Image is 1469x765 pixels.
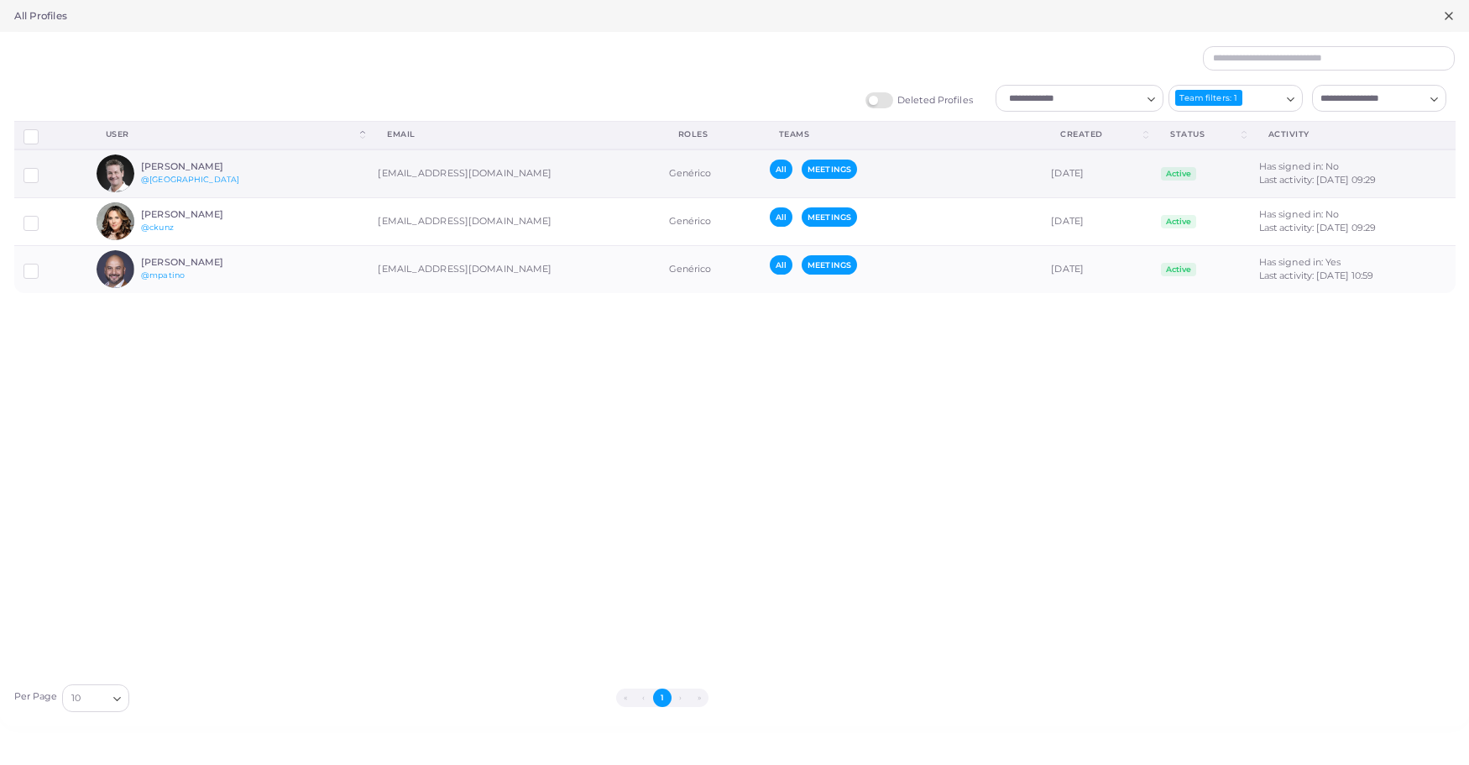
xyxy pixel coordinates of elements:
span: Last activity: [DATE] 10:59 [1259,270,1374,281]
td: [EMAIL_ADDRESS][DOMAIN_NAME] [369,245,659,293]
ul: Pagination [133,689,1190,707]
span: MEETINGS [802,255,857,275]
td: [EMAIL_ADDRESS][DOMAIN_NAME] [369,149,659,198]
div: Roles [678,128,742,140]
td: [DATE] [1042,245,1152,293]
input: Search for option [1315,89,1424,107]
span: Active [1161,215,1196,228]
div: Status [1170,128,1237,140]
td: Genérico [660,197,761,245]
h6: [PERSON_NAME] [141,257,264,268]
span: Last activity: [DATE] 09:29 [1259,174,1377,186]
div: Search for option [996,85,1163,112]
label: Deleted Profiles [865,92,973,108]
span: Has signed in: No [1259,208,1340,220]
span: All [770,160,792,179]
span: All [770,255,792,275]
div: Email [387,128,640,140]
div: Search for option [1168,85,1303,112]
div: Team filters: 1 [1175,90,1243,106]
span: Last activity: [DATE] 09:29 [1259,222,1377,233]
a: @[GEOGRAPHIC_DATA] [141,175,239,184]
input: Search for option [1244,89,1279,107]
td: Genérico [660,245,761,293]
td: [EMAIL_ADDRESS][DOMAIN_NAME] [369,197,659,245]
td: Genérico [660,149,761,198]
span: Has signed in: Yes [1259,256,1341,268]
span: MEETINGS [802,160,857,179]
div: activity [1268,128,1437,140]
div: Teams [779,128,1024,140]
span: Active [1161,263,1196,276]
h6: [PERSON_NAME] [141,161,264,172]
span: Active [1161,167,1196,181]
div: User [106,128,358,140]
div: Search for option [1312,85,1446,112]
span: All [770,207,792,227]
span: Has signed in: No [1259,160,1340,172]
span: MEETINGS [802,207,857,227]
button: Go to page 1 [653,689,672,707]
h6: [PERSON_NAME] [141,209,264,220]
td: [DATE] [1042,149,1152,198]
td: [DATE] [1042,197,1152,245]
input: Search for option [1003,89,1141,107]
div: Created [1060,128,1140,140]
